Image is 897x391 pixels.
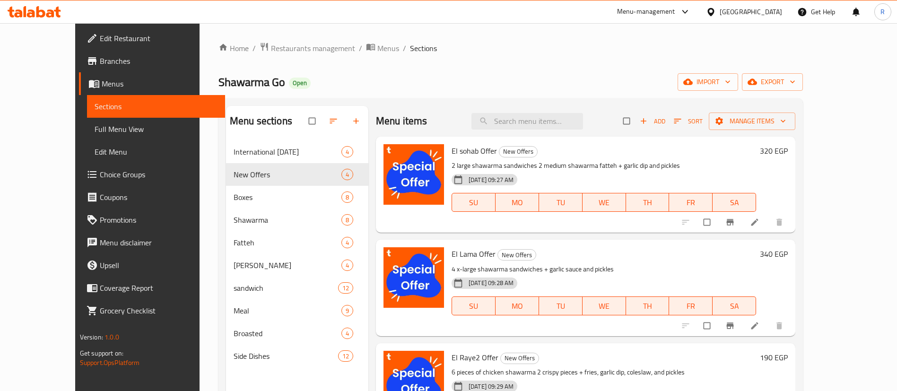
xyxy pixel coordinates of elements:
span: Menus [102,78,218,89]
button: TU [539,193,583,212]
div: International Potato Day [234,146,341,157]
a: Grocery Checklist [79,299,225,322]
span: SA [716,196,752,209]
p: 6 pieces of chicken shawarma 2 crispy pieces + fries, garlic dip, coleslaw, and pickles [452,366,756,378]
a: Edit Menu [87,140,225,163]
span: Manage items [716,115,788,127]
div: items [341,237,353,248]
span: import [685,76,731,88]
span: WE [586,196,622,209]
span: Select to update [698,213,718,231]
span: Meal [234,305,341,316]
span: Coupons [100,191,218,203]
span: [PERSON_NAME] [234,260,341,271]
a: Branches [79,50,225,72]
p: 4 x-large shawarma sandwiches + garlic sauce and pickles [452,263,756,275]
span: 8 [342,193,353,202]
div: Shawarma [234,214,341,226]
span: Sections [410,43,437,54]
span: International [DATE] [234,146,341,157]
span: SA [716,299,752,313]
span: Sections [95,101,218,112]
span: Fatteh [234,237,341,248]
a: Full Menu View [87,118,225,140]
div: Meal9 [226,299,368,322]
span: FR [673,299,709,313]
span: Promotions [100,214,218,226]
nav: breadcrumb [218,42,803,54]
span: 8 [342,216,353,225]
button: Add section [346,111,368,131]
span: Coverage Report [100,282,218,294]
span: Edit Restaurant [100,33,218,44]
div: Maria [234,260,341,271]
button: SU [452,296,496,315]
button: delete [769,212,792,233]
span: Sort sections [323,111,346,131]
span: Grocery Checklist [100,305,218,316]
span: Side Dishes [234,350,338,362]
span: Broasted [234,328,341,339]
span: El sohab Offer [452,144,497,158]
div: New Offers [497,249,536,261]
div: Broasted4 [226,322,368,345]
a: Choice Groups [79,163,225,186]
h2: Menu sections [230,114,292,128]
li: / [403,43,406,54]
span: 12 [339,352,353,361]
span: 4 [342,261,353,270]
button: Add [637,114,668,129]
span: Select to update [698,317,718,335]
div: New Offers [234,169,341,180]
li: / [359,43,362,54]
span: Select section [618,112,637,130]
div: Shawarma8 [226,209,368,231]
button: TU [539,296,583,315]
img: El Lama Offer [383,247,444,308]
a: Home [218,43,249,54]
div: sandwich12 [226,277,368,299]
button: WE [583,193,626,212]
span: 4 [342,238,353,247]
span: Boxes [234,191,341,203]
span: [DATE] 09:29 AM [465,382,517,391]
span: 4 [342,329,353,338]
li: / [253,43,256,54]
div: New Offers [500,353,539,364]
button: Branch-specific-item [720,212,742,233]
button: SA [713,193,756,212]
button: MO [496,296,539,315]
button: FR [669,296,713,315]
span: 9 [342,306,353,315]
span: Sort [674,116,703,127]
span: TU [543,299,579,313]
div: items [341,305,353,316]
span: TH [630,299,666,313]
button: Branch-specific-item [720,315,742,336]
a: Coupons [79,186,225,209]
span: New Offers [498,250,536,261]
span: New Offers [501,353,539,364]
a: Menu disclaimer [79,231,225,254]
button: SU [452,193,496,212]
span: El Lama Offer [452,247,496,261]
button: SA [713,296,756,315]
a: Upsell [79,254,225,277]
button: export [742,73,803,91]
h6: 320 EGP [760,144,788,157]
div: items [341,169,353,180]
span: Add [640,116,665,127]
span: Full Menu View [95,123,218,135]
span: SU [456,196,492,209]
div: New Offers4 [226,163,368,186]
a: Coverage Report [79,277,225,299]
a: Support.OpsPlatform [80,356,140,369]
span: [DATE] 09:27 AM [465,175,517,184]
span: [DATE] 09:28 AM [465,278,517,287]
div: [GEOGRAPHIC_DATA] [720,7,782,17]
span: New Offers [499,146,537,157]
span: Menu disclaimer [100,237,218,248]
span: FR [673,196,709,209]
